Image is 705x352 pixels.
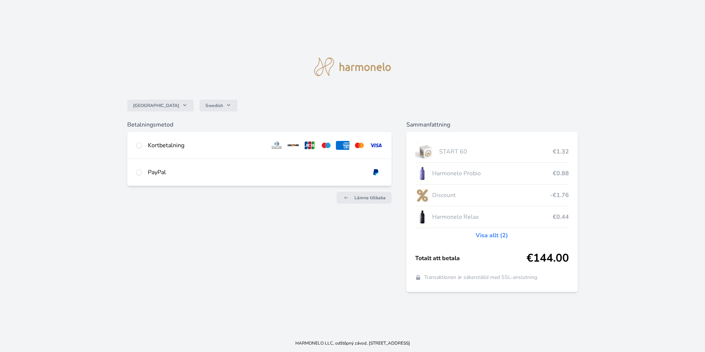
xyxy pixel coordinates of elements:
[432,191,550,200] span: Discount
[127,100,194,111] button: [GEOGRAPHIC_DATA]
[415,186,429,204] img: discount-lo.png
[553,147,569,156] span: €1.32
[415,254,527,263] span: Totalt att betala
[432,213,553,221] span: Harmonelo Relax
[476,231,508,240] a: Visa allt (2)
[319,141,333,150] img: maestro.svg
[336,141,350,150] img: amex.svg
[415,208,429,226] img: CLEAN_RELAX_se_stinem_x-lo.jpg
[270,141,284,150] img: diners.svg
[148,141,264,150] div: Kortbetalning
[527,252,569,265] span: €144.00
[424,274,537,281] span: Transaktionen är säkerställd med SSL-anslutning
[199,100,237,111] button: Swedish
[369,168,383,177] img: paypal.svg
[352,141,366,150] img: mc.svg
[439,147,553,156] span: START 60
[406,120,578,129] h6: Sammanfattning
[354,195,386,201] span: Lämna tillbaka
[303,141,317,150] img: jcb.svg
[432,169,553,178] span: Harmonelo Probio
[550,191,569,200] span: -€1.76
[553,169,569,178] span: €0.88
[148,168,363,177] div: PayPal
[369,141,383,150] img: visa.svg
[127,120,392,129] h6: Betalningsmetod
[286,141,300,150] img: discover.svg
[133,103,179,108] span: [GEOGRAPHIC_DATA]
[314,58,391,76] img: logo.svg
[337,192,392,204] a: Lämna tillbaka
[205,103,223,108] span: Swedish
[553,213,569,221] span: €0.44
[415,142,436,161] img: start.jpg
[415,164,429,183] img: CLEAN_PROBIO_se_stinem_x-lo.jpg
